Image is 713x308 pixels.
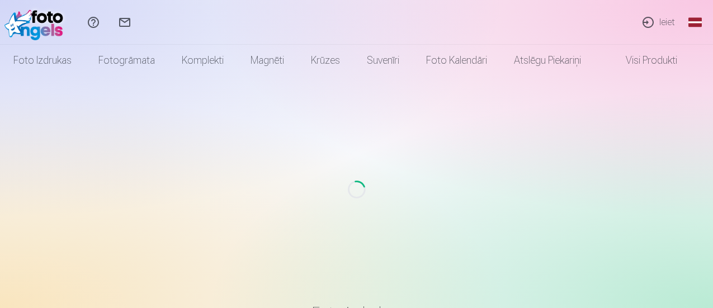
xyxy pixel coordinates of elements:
a: Fotogrāmata [85,45,168,76]
img: /fa1 [4,4,69,40]
a: Foto kalendāri [413,45,500,76]
a: Suvenīri [353,45,413,76]
a: Komplekti [168,45,237,76]
a: Visi produkti [594,45,691,76]
a: Krūzes [298,45,353,76]
a: Magnēti [237,45,298,76]
a: Atslēgu piekariņi [500,45,594,76]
